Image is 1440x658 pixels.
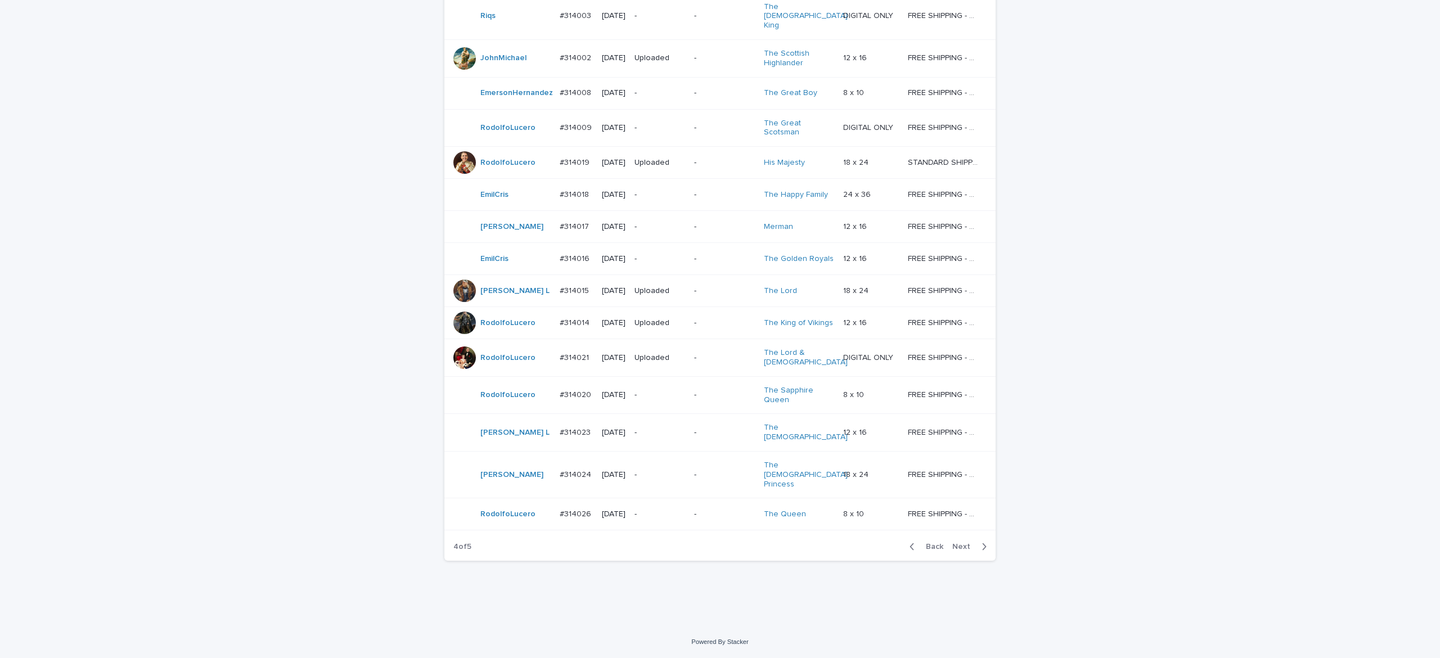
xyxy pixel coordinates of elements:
tr: EmersonHernandez #314008#314008 [DATE]--The Great Boy 8 x 108 x 10 FREE SHIPPING - preview in 1-2... [444,77,996,109]
p: STANDARD SHIPPING -preview in 1-2 business days,after your approval delivery will take 6-11 busin... [908,156,980,168]
p: - [634,390,685,400]
p: [DATE] [602,222,625,232]
p: [DATE] [602,88,625,98]
p: FREE SHIPPING - preview in 1-2 business days, after your approval delivery will take 5-10 b.d. [908,86,980,98]
a: The Lord [764,286,797,296]
a: The Happy Family [764,190,828,200]
p: Uploaded [634,353,685,363]
p: - [634,510,685,519]
a: Merman [764,222,793,232]
p: - [694,222,754,232]
p: 8 x 10 [843,507,866,519]
tr: EmilCris #314018#314018 [DATE]--The Happy Family 24 x 3624 x 36 FREE SHIPPING - preview in 1-2 bu... [444,179,996,211]
a: RodolfoLucero [480,353,535,363]
p: #314020 [560,388,593,400]
span: Back [919,543,943,551]
p: FREE SHIPPING - preview in 1-2 business days, after your approval delivery will take 5-10 b.d. [908,507,980,519]
p: - [634,88,685,98]
p: 12 x 16 [843,220,869,232]
a: [PERSON_NAME] [480,470,543,480]
p: [DATE] [602,190,625,200]
tr: JohnMichael #314002#314002 [DATE]Uploaded-The Scottish Highlander 12 x 1612 x 16 FREE SHIPPING - ... [444,39,996,77]
a: RodolfoLucero [480,510,535,519]
p: - [694,428,754,438]
p: - [634,222,685,232]
p: - [694,158,754,168]
p: #314021 [560,351,591,363]
p: 8 x 10 [843,86,866,98]
p: Uploaded [634,158,685,168]
p: DIGITAL ONLY [843,121,895,133]
a: The Great Scotsman [764,119,834,138]
p: 12 x 16 [843,426,869,438]
a: His Majesty [764,158,805,168]
p: - [694,254,754,264]
button: Back [901,542,948,552]
tr: RodolfoLucero #314020#314020 [DATE]--The Sapphire Queen 8 x 108 x 10 FREE SHIPPING - preview in 1... [444,376,996,414]
p: [DATE] [602,470,625,480]
a: EmersonHernandez [480,88,553,98]
tr: [PERSON_NAME] L #314015#314015 [DATE]Uploaded-The Lord 18 x 2418 x 24 FREE SHIPPING - preview in ... [444,275,996,307]
p: 12 x 16 [843,51,869,63]
p: [DATE] [602,11,625,21]
button: Next [948,542,996,552]
a: The Golden Royals [764,254,834,264]
a: [PERSON_NAME] [480,222,543,232]
tr: RodolfoLucero #314014#314014 [DATE]Uploaded-The King of Vikings 12 x 1612 x 16 FREE SHIPPING - pr... [444,307,996,339]
p: #314026 [560,507,593,519]
p: [DATE] [602,428,625,438]
a: The [DEMOGRAPHIC_DATA] Princess [764,461,848,489]
a: The Great Boy [764,88,817,98]
a: RodolfoLucero [480,390,535,400]
p: #314002 [560,51,593,63]
p: FREE SHIPPING - preview in 1-2 business days, after your approval delivery will take 5-10 b.d. [908,188,980,200]
p: FREE SHIPPING - preview in 1-2 business days, after your approval delivery will take 5-10 b.d. [908,388,980,400]
p: [DATE] [602,254,625,264]
p: - [634,123,685,133]
p: Uploaded [634,53,685,63]
p: FREE SHIPPING - preview in 1-2 business days, after your approval delivery will take 5-10 b.d. [908,468,980,480]
p: #314024 [560,468,593,480]
p: FREE SHIPPING - preview in 1-2 business days, after your approval delivery will take 5-10 b.d. [908,121,980,133]
tr: EmilCris #314016#314016 [DATE]--The Golden Royals 12 x 1612 x 16 FREE SHIPPING - preview in 1-2 b... [444,243,996,275]
p: #314019 [560,156,592,168]
p: FREE SHIPPING - preview in 1-2 business days, after your approval delivery will take 5-10 b.d. [908,51,980,63]
a: Riqs [480,11,496,21]
a: [PERSON_NAME] L [480,286,550,296]
p: [DATE] [602,123,625,133]
p: - [634,190,685,200]
p: - [634,254,685,264]
p: - [694,123,754,133]
p: #314003 [560,9,593,21]
a: The Sapphire Queen [764,386,834,405]
a: EmilCris [480,254,508,264]
p: #314018 [560,188,591,200]
a: [PERSON_NAME] L [480,428,550,438]
p: 12 x 16 [843,252,869,264]
tr: RodolfoLucero #314021#314021 [DATE]Uploaded-The Lord & [DEMOGRAPHIC_DATA] DIGITAL ONLYDIGITAL ONL... [444,339,996,377]
a: RodolfoLucero [480,123,535,133]
tr: RodolfoLucero #314019#314019 [DATE]Uploaded-His Majesty 18 x 2418 x 24 STANDARD SHIPPING -preview... [444,147,996,179]
p: DIGITAL ONLY [843,351,895,363]
p: #314009 [560,121,594,133]
p: FREE SHIPPING - preview in 1-2 business days, after your approval delivery will take 5-10 b.d. [908,220,980,232]
p: [DATE] [602,318,625,328]
p: 4 of 5 [444,533,480,561]
p: - [634,11,685,21]
p: - [694,53,754,63]
p: 18 x 24 [843,284,871,296]
span: Next [952,543,977,551]
tr: [PERSON_NAME] #314024#314024 [DATE]--The [DEMOGRAPHIC_DATA] Princess 18 x 2418 x 24 FREE SHIPPING... [444,451,996,498]
p: #314023 [560,426,593,438]
a: JohnMichael [480,53,526,63]
p: #314015 [560,284,591,296]
p: - [694,286,754,296]
a: The King of Vikings [764,318,833,328]
p: 8 x 10 [843,388,866,400]
p: FREE SHIPPING - preview in 1-2 business days, after your approval delivery will take 5-10 b.d. [908,252,980,264]
p: FREE SHIPPING - preview in 1-2 business days, after your approval delivery will take 5-10 b.d. [908,426,980,438]
p: - [694,510,754,519]
p: DIGITAL ONLY [843,9,895,21]
p: FREE SHIPPING - preview in 1-2 business days, after your approval delivery will take 5-10 b.d. [908,351,980,363]
a: EmilCris [480,190,508,200]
